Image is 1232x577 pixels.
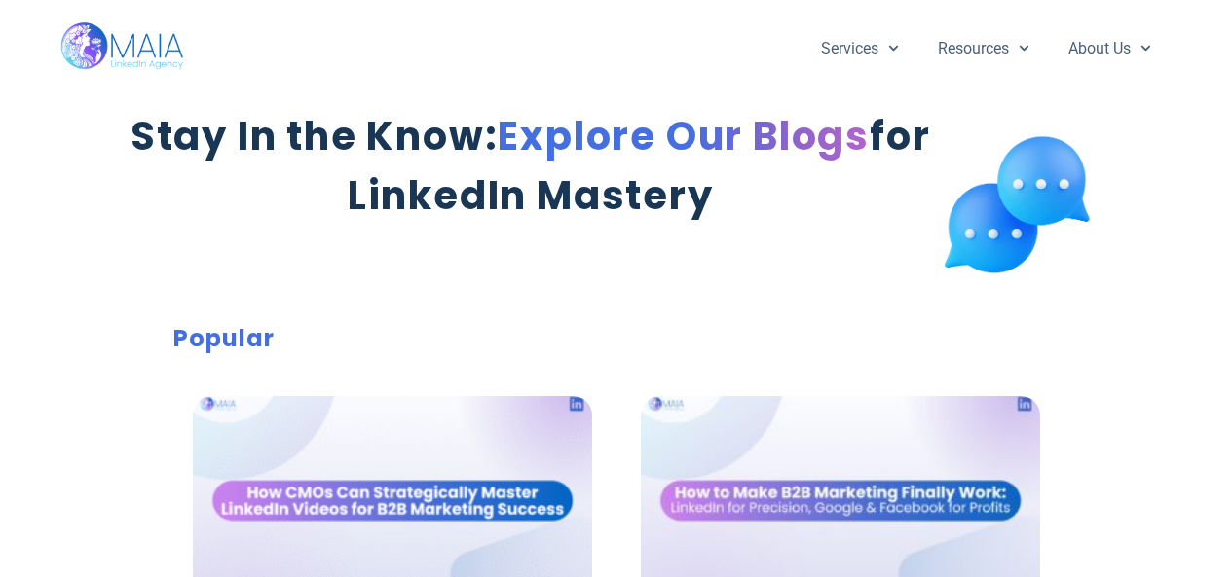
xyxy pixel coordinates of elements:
[1049,23,1171,74] a: About Us
[129,107,932,226] h2: Stay In the Know: for LinkedIn Mastery
[802,23,918,74] a: Services
[918,23,1049,74] a: Resources
[802,23,1172,74] nav: Menu
[498,109,870,163] span: Explore Our Blogs
[173,321,1060,357] h2: Popular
